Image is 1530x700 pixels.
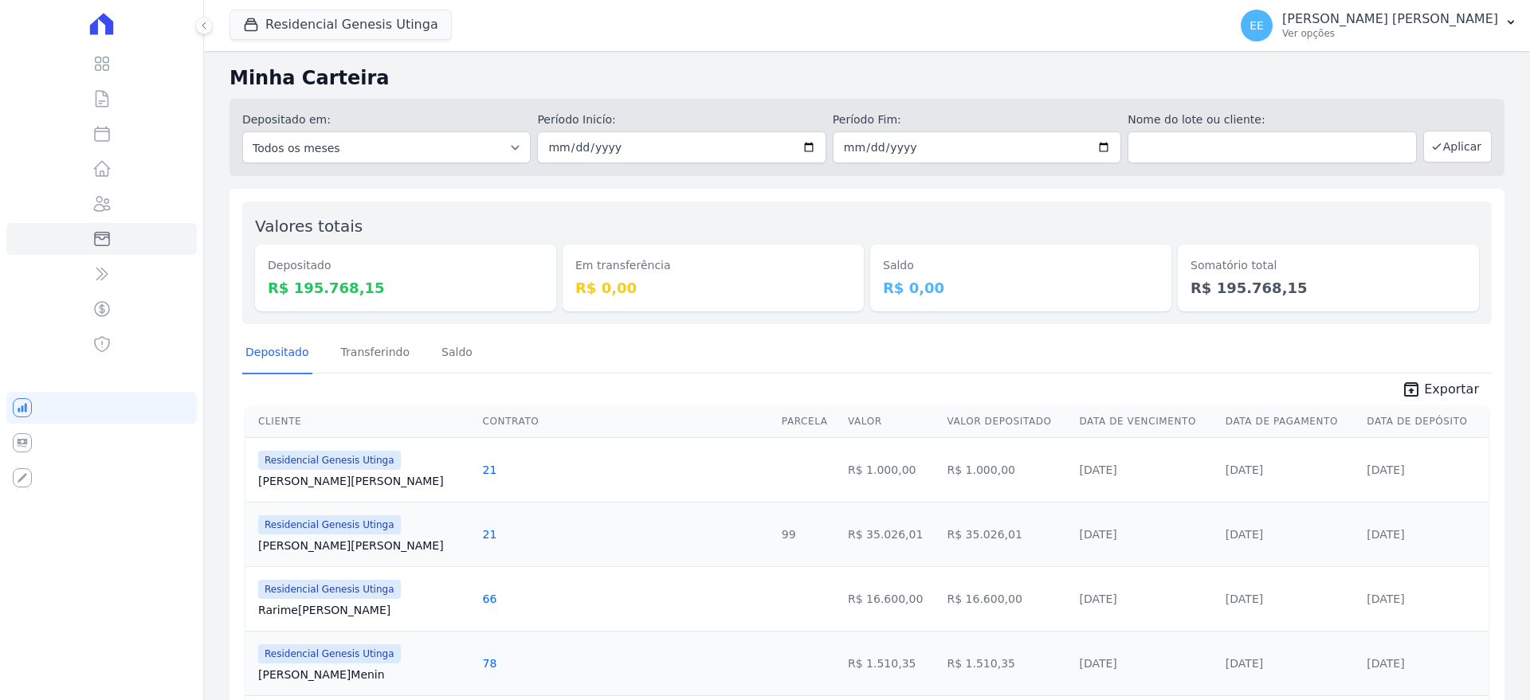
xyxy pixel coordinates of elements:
[1226,463,1263,476] a: [DATE]
[1367,463,1404,476] a: [DATE]
[1367,528,1404,541] a: [DATE]
[242,113,331,126] label: Depositado em:
[258,602,470,618] a: Rarime[PERSON_NAME]
[575,277,851,299] dd: R$ 0,00
[841,405,941,438] th: Valor
[245,405,477,438] th: Cliente
[1191,257,1466,274] dt: Somatório total
[841,566,941,631] td: R$ 16.600,00
[941,405,1073,438] th: Valor Depositado
[941,566,1073,631] td: R$ 16.600,00
[258,538,470,553] a: [PERSON_NAME][PERSON_NAME]
[1226,657,1263,670] a: [DATE]
[1191,277,1466,299] dd: R$ 195.768,15
[258,473,470,489] a: [PERSON_NAME][PERSON_NAME]
[483,592,497,605] a: 66
[575,257,851,274] dt: Em transferência
[775,405,841,438] th: Parcela
[1423,131,1492,162] button: Aplicar
[1367,592,1404,605] a: [DATE]
[1073,405,1218,438] th: Data de Vencimento
[268,257,543,274] dt: Depositado
[229,64,1504,92] h2: Minha Carteira
[1226,592,1263,605] a: [DATE]
[1389,380,1492,402] a: unarchive Exportar
[1128,111,1416,128] label: Nome do lote ou cliente:
[1249,20,1264,31] span: EE
[1367,657,1404,670] a: [DATE]
[1424,380,1479,399] span: Exportar
[255,217,363,236] label: Valores totais
[258,515,401,534] span: Residencial Genesis Utinga
[1079,657,1116,670] a: [DATE]
[1226,528,1263,541] a: [DATE]
[258,580,401,599] span: Residencial Genesis Utinga
[483,528,497,541] a: 21
[483,463,497,476] a: 21
[537,111,826,128] label: Período Inicío:
[1360,405,1489,438] th: Data de Depósito
[841,502,941,566] td: R$ 35.026,01
[1282,27,1498,40] p: Ver opções
[782,528,796,541] a: 99
[941,631,1073,695] td: R$ 1.510,35
[268,277,543,299] dd: R$ 195.768,15
[883,277,1159,299] dd: R$ 0,00
[883,257,1159,274] dt: Saldo
[841,437,941,502] td: R$ 1.000,00
[941,437,1073,502] td: R$ 1.000,00
[258,644,401,663] span: Residencial Genesis Utinga
[1219,405,1360,438] th: Data de Pagamento
[483,657,497,670] a: 78
[438,333,476,374] a: Saldo
[477,405,775,438] th: Contrato
[841,631,941,695] td: R$ 1.510,35
[1282,11,1498,27] p: [PERSON_NAME] [PERSON_NAME]
[258,667,470,682] a: [PERSON_NAME]Menin
[1079,528,1116,541] a: [DATE]
[258,451,401,470] span: Residencial Genesis Utinga
[338,333,414,374] a: Transferindo
[1079,592,1116,605] a: [DATE]
[833,111,1121,128] label: Período Fim:
[229,10,452,40] button: Residencial Genesis Utinga
[242,333,312,374] a: Depositado
[941,502,1073,566] td: R$ 35.026,01
[1402,380,1421,399] i: unarchive
[1228,3,1530,48] button: EE [PERSON_NAME] [PERSON_NAME] Ver opções
[1079,463,1116,476] a: [DATE]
